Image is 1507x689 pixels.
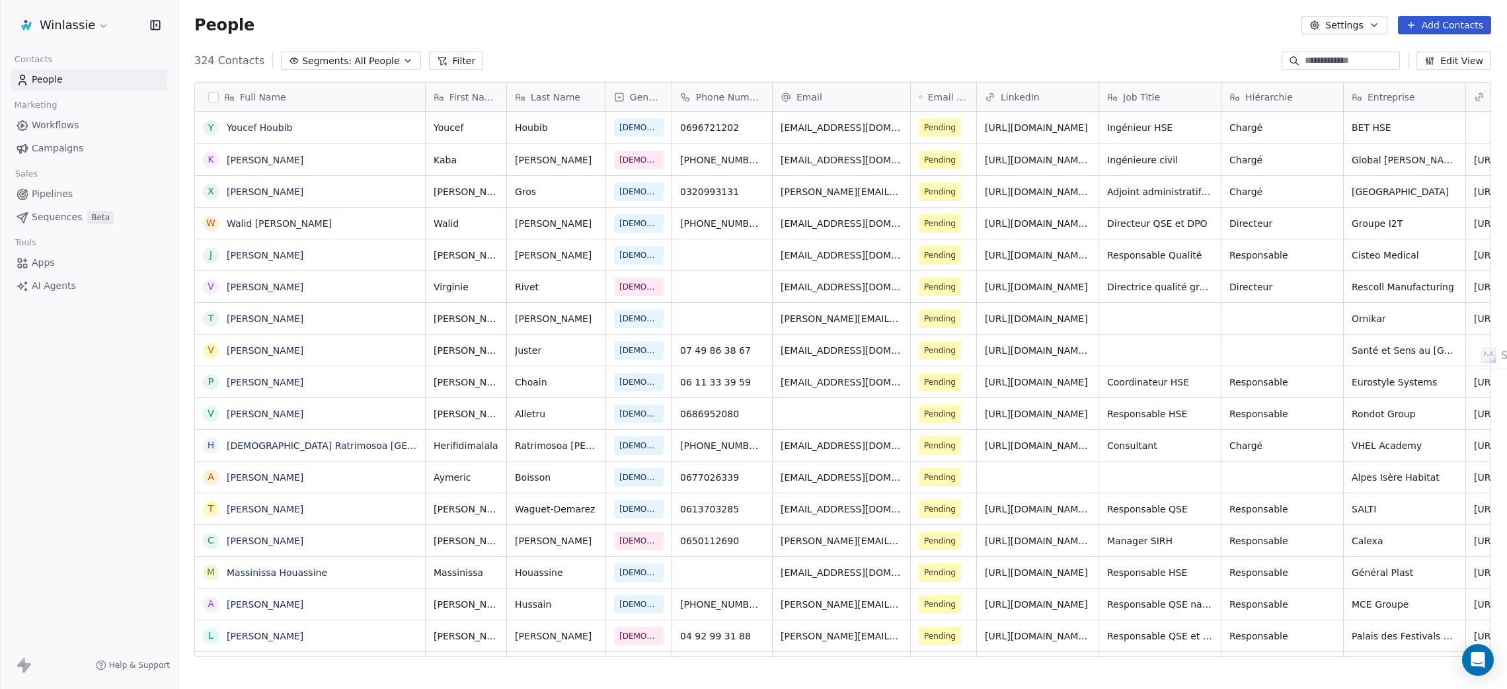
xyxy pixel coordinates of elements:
[985,155,1165,165] a: [URL][DOMAIN_NAME][PERSON_NAME]
[1229,121,1335,134] span: Chargé
[208,629,213,643] div: L
[32,256,55,270] span: Apps
[32,210,82,224] span: Sequences
[619,598,658,611] span: [DEMOGRAPHIC_DATA]
[9,164,44,184] span: Sales
[1352,217,1457,230] span: Groupe I2T
[515,598,598,611] span: Hussain
[227,567,327,578] a: Massinissa Houassine
[1368,91,1415,104] span: Entreprise
[1229,439,1335,452] span: Chargé
[208,502,214,516] div: T
[208,407,214,421] div: V
[781,153,902,167] span: [EMAIL_ADDRESS][DOMAIN_NAME]
[434,280,498,294] span: Virginie
[773,83,910,111] div: Email
[515,121,598,134] span: Houbib
[924,121,956,134] span: Pending
[1352,280,1457,294] span: Rescoll Manufacturing
[1352,407,1457,421] span: Rondot Group
[781,280,902,294] span: [EMAIL_ADDRESS][DOMAIN_NAME]
[434,121,498,134] span: Youcef
[1107,439,1213,452] span: Consultant
[434,153,498,167] span: Kaba
[1107,566,1213,579] span: Responsable HSE
[96,660,170,670] a: Help & Support
[32,73,63,87] span: People
[434,471,498,484] span: Aymeric
[240,91,286,104] span: Full Name
[1352,344,1457,357] span: Santé et Sens au [GEOGRAPHIC_DATA]
[680,503,764,516] span: 0613703285
[208,597,214,611] div: A
[680,121,764,134] span: 0696721202
[924,439,956,452] span: Pending
[1229,249,1335,262] span: Responsable
[227,536,303,546] a: [PERSON_NAME]
[924,598,956,611] span: Pending
[1352,503,1457,516] span: SALTI
[449,91,498,104] span: First Name
[1123,91,1160,104] span: Job Title
[19,17,34,33] img: Monogramme%20Winlassie_RVB_2%20COULEURS.png
[696,91,764,104] span: Phone Number
[619,503,658,516] span: [DEMOGRAPHIC_DATA]
[207,565,215,579] div: M
[1107,407,1213,421] span: Responsable HSE
[434,407,498,421] span: [PERSON_NAME]
[619,566,658,579] span: [DEMOGRAPHIC_DATA]
[781,185,902,198] span: [PERSON_NAME][EMAIL_ADDRESS][DOMAIN_NAME]
[924,185,956,198] span: Pending
[208,153,213,167] div: K
[227,155,303,165] a: [PERSON_NAME]
[434,344,498,357] span: [PERSON_NAME]
[1462,644,1494,676] div: Open Intercom Messenger
[515,534,598,547] span: [PERSON_NAME]
[672,83,772,111] div: Phone Number
[227,599,303,610] a: [PERSON_NAME]
[985,313,1088,324] a: [URL][DOMAIN_NAME]
[924,629,956,643] span: Pending
[1107,121,1213,134] span: Ingénieur HSE
[1107,503,1213,516] span: Responsable QSE
[227,345,303,356] a: [PERSON_NAME]
[434,534,498,547] span: [PERSON_NAME]
[781,312,902,325] span: [PERSON_NAME][EMAIL_ADDRESS][PERSON_NAME][DOMAIN_NAME]
[619,153,658,167] span: [DEMOGRAPHIC_DATA]
[1229,629,1335,643] span: Responsable
[619,471,658,484] span: [DEMOGRAPHIC_DATA]
[985,282,1088,292] a: [URL][DOMAIN_NAME]
[208,375,213,389] div: P
[1352,121,1457,134] span: BET HSE
[781,344,902,357] span: [EMAIL_ADDRESS][DOMAIN_NAME]
[1352,312,1457,325] span: Ornikar
[1107,280,1213,294] span: Directrice qualité groupe
[1229,280,1335,294] span: Directeur
[194,53,264,69] span: 324 Contacts
[1229,153,1335,167] span: Chargé
[11,183,167,205] a: Pipelines
[434,503,498,516] span: [PERSON_NAME]
[977,83,1099,111] div: LinkedIn
[1229,185,1335,198] span: Chargé
[1001,91,1040,104] span: LinkedIn
[1099,83,1221,111] div: Job Title
[426,83,506,111] div: First Name
[227,472,303,483] a: [PERSON_NAME]
[985,122,1088,133] a: [URL][DOMAIN_NAME]
[619,312,658,325] span: [DEMOGRAPHIC_DATA]
[606,83,672,111] div: Gender
[1229,566,1335,579] span: Responsable
[619,376,658,389] span: [DEMOGRAPHIC_DATA]
[1352,185,1457,198] span: [GEOGRAPHIC_DATA]
[924,471,956,484] span: Pending
[1245,91,1293,104] span: Hiérarchie
[434,249,498,262] span: [PERSON_NAME]
[227,631,303,641] a: [PERSON_NAME]
[1229,376,1335,389] span: Responsable
[515,566,598,579] span: Houassine
[32,118,79,132] span: Workflows
[434,566,498,579] span: Massinissa
[32,187,73,201] span: Pipelines
[619,217,658,230] span: [DEMOGRAPHIC_DATA]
